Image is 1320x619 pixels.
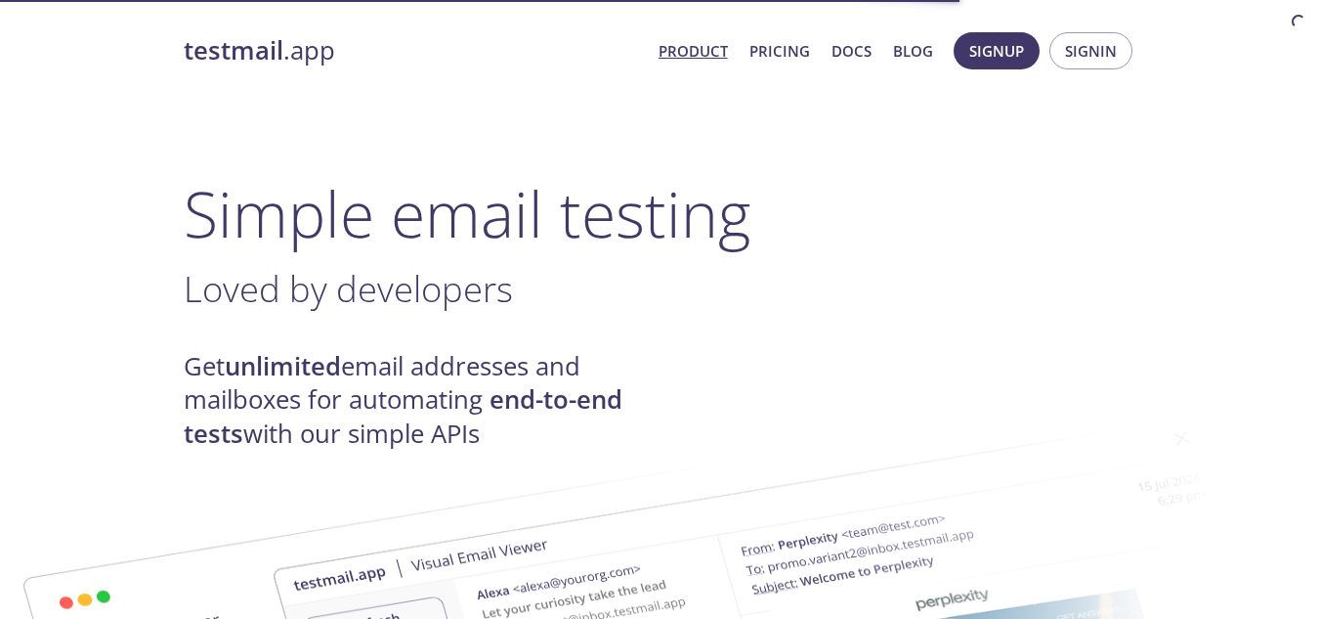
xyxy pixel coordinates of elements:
h4: Get email addresses and mailboxes for automating with our simple APIs [184,350,660,451]
span: Signup [969,38,1024,64]
a: Product [659,38,728,64]
strong: testmail [184,33,283,67]
a: Blog [893,38,933,64]
button: Signin [1049,32,1132,69]
span: Signin [1065,38,1117,64]
strong: end-to-end tests [184,382,622,450]
h1: Simple email testing [184,176,1137,251]
strong: unlimited [225,349,341,383]
a: Docs [831,38,872,64]
a: testmail.app [184,34,643,67]
a: Pricing [749,38,810,64]
span: Loved by developers [184,264,513,313]
button: Signup [954,32,1040,69]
